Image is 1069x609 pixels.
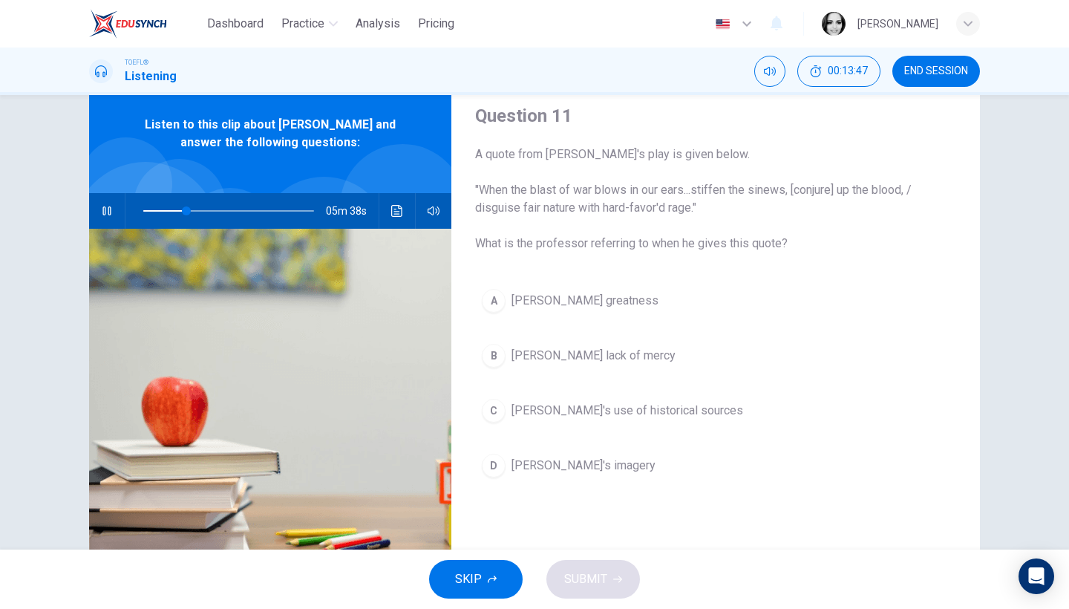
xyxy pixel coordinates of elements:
h1: Listening [125,68,177,85]
span: [PERSON_NAME] lack of mercy [511,347,676,365]
img: en [713,19,732,30]
button: D[PERSON_NAME]'s imagery [475,447,956,484]
span: [PERSON_NAME]'s imagery [511,457,656,475]
img: EduSynch logo [89,9,167,39]
img: Listen to this clip about Henry V and answer the following questions: [89,229,451,590]
div: B [482,344,506,368]
button: Analysis [350,10,406,37]
span: TOEFL® [125,57,148,68]
span: Practice [281,15,324,33]
a: EduSynch logo [89,9,201,39]
button: B[PERSON_NAME] lack of mercy [475,337,956,374]
div: Open Intercom Messenger [1019,558,1054,594]
span: A quote from [PERSON_NAME]'s play is given below. "When the blast of war blows in our ears...stif... [475,146,956,253]
span: 00:13:47 [828,65,868,77]
div: [PERSON_NAME] [857,15,938,33]
span: [PERSON_NAME] greatness [511,292,658,310]
img: Profile picture [822,12,846,36]
button: END SESSION [892,56,980,87]
div: Mute [754,56,785,87]
span: SKIP [455,569,482,590]
span: Pricing [418,15,454,33]
div: D [482,454,506,478]
span: Analysis [356,15,400,33]
div: A [482,289,506,313]
span: 05m 38s [326,193,379,229]
button: Practice [275,10,344,37]
h4: Question 11 [475,104,956,128]
span: END SESSION [904,65,968,77]
button: Pricing [412,10,460,37]
button: A[PERSON_NAME] greatness [475,282,956,319]
span: Dashboard [207,15,264,33]
button: C[PERSON_NAME]'s use of historical sources [475,392,956,429]
button: 00:13:47 [797,56,880,87]
button: Dashboard [201,10,269,37]
span: [PERSON_NAME]'s use of historical sources [511,402,743,420]
span: Listen to this clip about [PERSON_NAME] and answer the following questions: [137,116,403,152]
div: Hide [797,56,880,87]
div: C [482,399,506,423]
button: Click to see the audio transcription [385,193,409,229]
button: SKIP [429,560,523,599]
